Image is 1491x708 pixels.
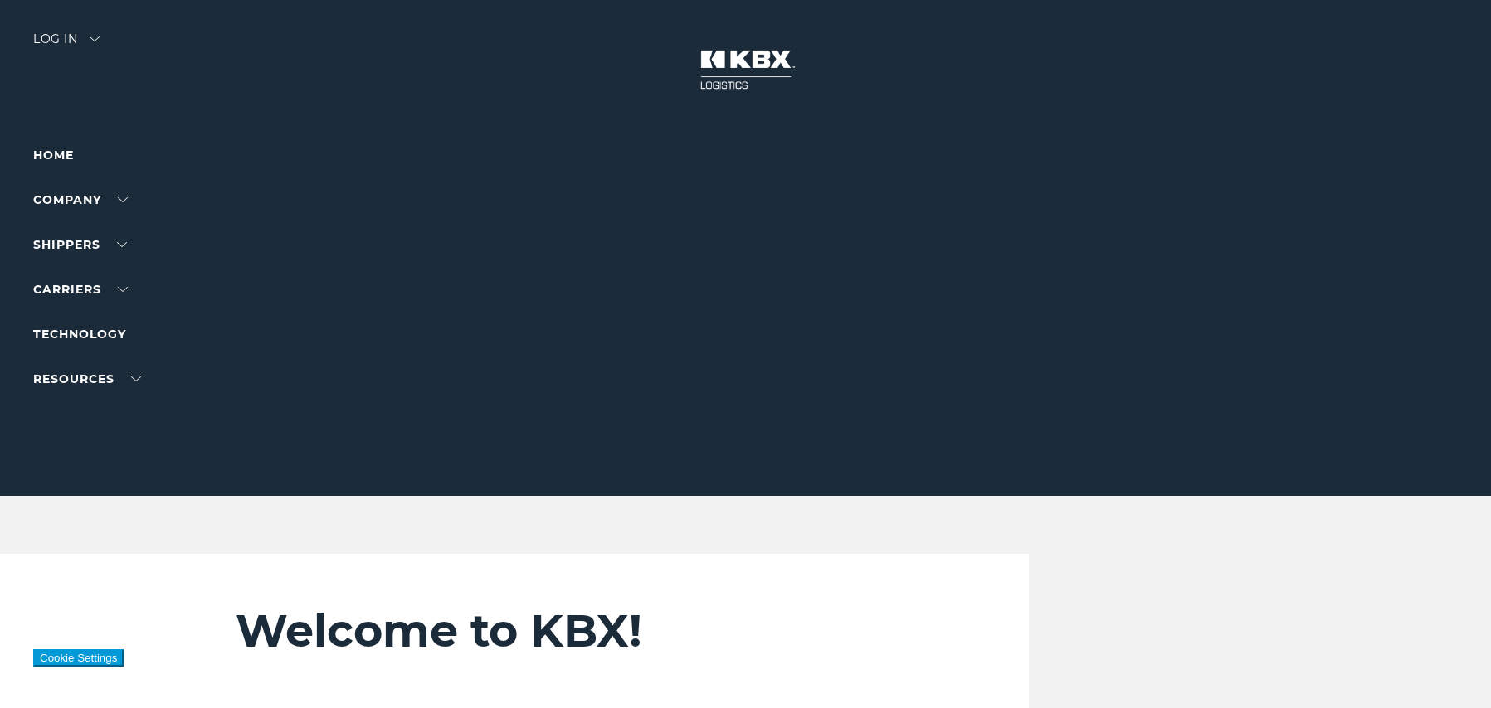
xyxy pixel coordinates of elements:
button: Cookie Settings [33,649,124,667]
a: Technology [33,327,126,342]
a: Home [33,148,74,162]
a: SHIPPERS [33,237,127,252]
a: Company [33,192,128,207]
div: Log in [33,33,100,57]
img: kbx logo [684,33,808,106]
h2: Welcome to KBX! [236,604,907,658]
img: arrow [90,36,100,41]
a: RESOURCES [33,371,141,386]
a: Carriers [33,282,128,297]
